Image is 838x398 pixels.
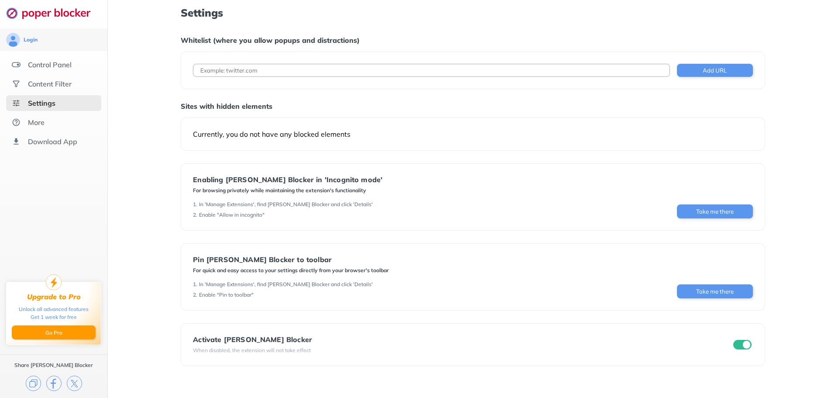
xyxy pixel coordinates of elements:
img: copy.svg [26,376,41,391]
div: Whitelist (where you allow popups and distractions) [181,36,765,45]
div: Unlock all advanced features [19,305,89,313]
div: Upgrade to Pro [27,293,81,301]
button: Take me there [677,284,753,298]
div: Activate [PERSON_NAME] Blocker [193,336,312,343]
div: For browsing privately while maintaining the extension's functionality [193,187,382,194]
div: More [28,118,45,127]
h1: Settings [181,7,765,18]
img: logo-webpage.svg [6,7,100,19]
div: 1 . [193,201,197,208]
div: 1 . [193,281,197,288]
div: Content Filter [28,80,72,88]
button: Add URL [677,64,753,77]
img: about.svg [12,118,21,127]
div: Settings [28,99,55,107]
button: Take me there [677,204,753,218]
div: Control Panel [28,60,72,69]
input: Example: twitter.com [193,64,670,77]
div: Enabling [PERSON_NAME] Blocker in 'Incognito mode' [193,176,382,183]
div: Enable "Allow in incognito" [199,211,264,218]
div: When disabled, the extension will not take effect [193,347,312,354]
img: settings-selected.svg [12,99,21,107]
div: Pin [PERSON_NAME] Blocker to toolbar [193,256,389,263]
div: Share [PERSON_NAME] Blocker [14,362,93,369]
div: Currently, you do not have any blocked elements [193,130,752,138]
div: Download App [28,137,77,146]
div: 2 . [193,211,197,218]
img: social.svg [12,80,21,88]
div: Login [24,36,38,43]
div: Get 1 week for free [31,313,77,321]
img: facebook.svg [46,376,62,391]
img: x.svg [67,376,82,391]
div: Sites with hidden elements [181,102,765,111]
img: avatar.svg [6,33,20,47]
div: In 'Manage Extensions', find [PERSON_NAME] Blocker and click 'Details' [199,281,373,288]
div: Enable "Pin to toolbar" [199,291,254,298]
div: In 'Manage Extensions', find [PERSON_NAME] Blocker and click 'Details' [199,201,373,208]
img: upgrade-to-pro.svg [46,274,62,290]
div: For quick and easy access to your settings directly from your browser's toolbar [193,267,389,274]
button: Go Pro [12,325,96,339]
img: download-app.svg [12,137,21,146]
div: 2 . [193,291,197,298]
img: features.svg [12,60,21,69]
